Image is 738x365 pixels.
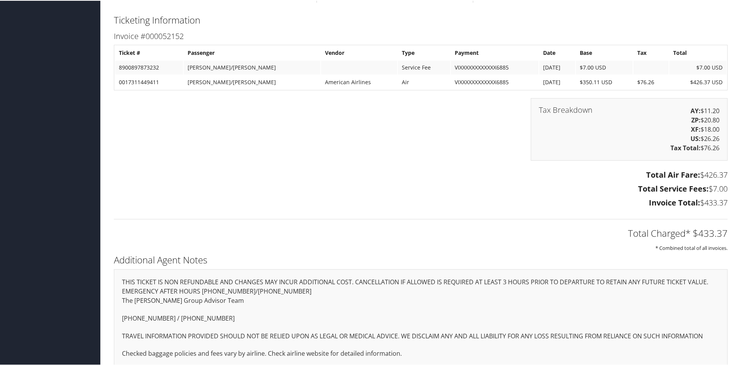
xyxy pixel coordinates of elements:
[184,60,320,74] td: [PERSON_NAME]/[PERSON_NAME]
[539,75,575,88] td: [DATE]
[114,169,728,180] h3: $426.37
[539,60,575,74] td: [DATE]
[655,244,728,251] small: * Combined total of all invoices.
[451,75,538,88] td: VIXXXXXXXXXXXX6885
[115,75,183,88] td: 0017311449411
[398,60,450,74] td: Service Fee
[691,115,701,124] strong: ZP:
[321,45,397,59] th: Vendor
[691,106,701,114] strong: AY:
[633,75,669,88] td: $76.26
[670,143,701,151] strong: Tax Total:
[115,60,183,74] td: 8900897873232
[321,75,397,88] td: American Airlines
[398,75,450,88] td: Air
[539,105,592,113] h3: Tax Breakdown
[669,45,726,59] th: Total
[691,124,701,133] strong: XF:
[114,226,728,239] h2: Total Charged* $433.37
[649,197,700,207] strong: Invoice Total:
[184,75,320,88] td: [PERSON_NAME]/[PERSON_NAME]
[114,197,728,207] h3: $433.37
[122,331,719,341] p: TRAVEL INFORMATION PROVIDED SHOULD NOT BE RELIED UPON AS LEGAL OR MEDICAL ADVICE. WE DISCLAIM ANY...
[114,13,728,26] h2: Ticketing Information
[451,60,538,74] td: VIXXXXXXXXXXXX6885
[638,183,709,193] strong: Total Service Fees:
[539,45,575,59] th: Date
[114,30,728,41] h3: Invoice #000052152
[398,45,450,59] th: Type
[576,45,633,59] th: Base
[576,75,633,88] td: $350.11 USD
[531,97,728,160] div: $11.20 $20.80 $18.00 $26.26 $76.26
[669,60,726,74] td: $7.00 USD
[451,45,538,59] th: Payment
[691,134,701,142] strong: US:
[122,313,719,323] p: [PHONE_NUMBER] / [PHONE_NUMBER]
[633,45,669,59] th: Tax
[115,45,183,59] th: Ticket #
[122,295,719,305] p: The [PERSON_NAME] Group Advisor Team
[114,253,728,266] h2: Additional Agent Notes
[646,169,700,179] strong: Total Air Fare:
[114,183,728,194] h3: $7.00
[576,60,633,74] td: $7.00 USD
[122,348,719,358] p: Checked baggage policies and fees vary by airline. Check airline website for detailed information.
[669,75,726,88] td: $426.37 USD
[184,45,320,59] th: Passenger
